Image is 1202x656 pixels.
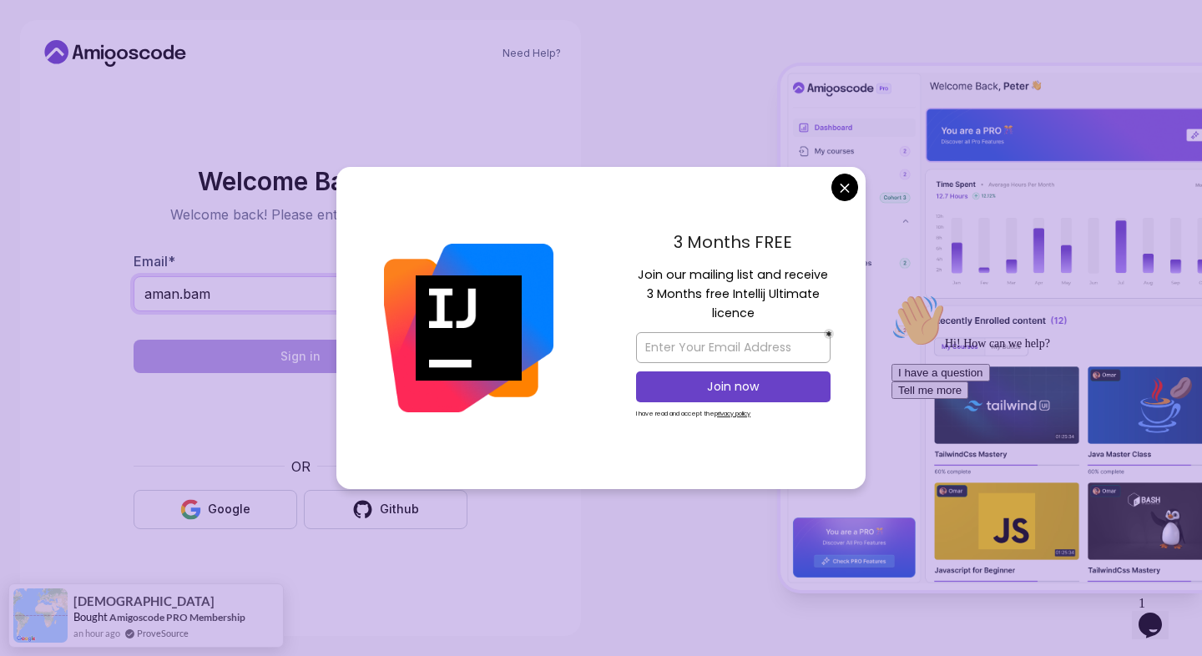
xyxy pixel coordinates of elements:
button: Google [134,490,297,529]
a: Amigoscode PRO Membership [109,611,245,623]
a: Home link [40,40,190,67]
span: Hi! How can we help? [7,50,165,63]
div: Sign in [280,348,321,365]
button: I have a question [7,77,105,94]
button: Github [304,490,467,529]
div: Google [208,501,250,517]
iframe: Widget containing checkbox for hCaptcha security challenge [174,383,427,447]
label: Email * [134,253,175,270]
a: Need Help? [503,47,561,60]
img: Amigoscode Dashboard [780,66,1202,591]
button: Sign in [134,340,467,373]
span: an hour ago [73,626,120,640]
img: provesource social proof notification image [13,588,68,643]
h2: Welcome Back [134,168,467,194]
div: Github [380,501,419,517]
a: ProveSource [137,626,189,640]
img: :wave: [7,7,60,60]
input: Enter your email [134,276,467,311]
span: Bought [73,610,108,623]
p: OR [291,457,311,477]
p: Welcome back! Please enter your details. [134,204,467,225]
div: 👋Hi! How can we help?I have a questionTell me more [7,7,307,112]
span: [DEMOGRAPHIC_DATA] [73,594,215,608]
iframe: chat widget [1132,589,1185,639]
button: Tell me more [7,94,83,112]
iframe: chat widget [885,287,1185,581]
